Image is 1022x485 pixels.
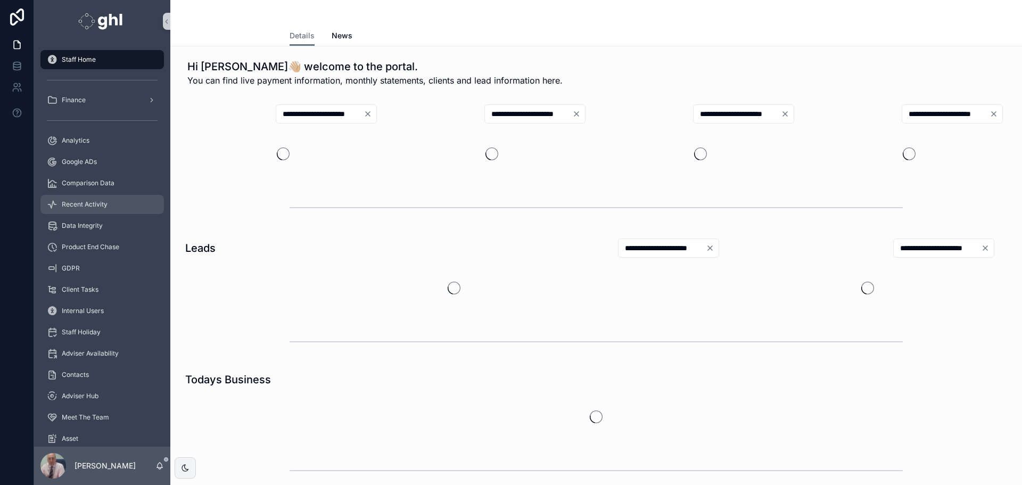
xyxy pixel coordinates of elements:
[62,307,104,315] span: Internal Users
[40,195,164,214] a: Recent Activity
[40,408,164,427] a: Meet The Team
[40,429,164,448] a: Asset
[332,30,352,41] span: News
[187,59,563,74] h1: Hi [PERSON_NAME]👋🏼 welcome to the portal.
[364,110,376,118] button: Clear
[187,74,563,87] span: You can find live payment information, monthly statements, clients and lead information here.
[981,244,994,252] button: Clear
[572,110,585,118] button: Clear
[62,243,119,251] span: Product End Chase
[40,50,164,69] a: Staff Home
[40,131,164,150] a: Analytics
[40,152,164,171] a: Google ADs
[40,237,164,257] a: Product End Chase
[62,349,119,358] span: Adviser Availability
[62,221,103,230] span: Data Integrity
[990,110,1002,118] button: Clear
[185,241,216,256] h1: Leads
[62,55,96,64] span: Staff Home
[62,136,89,145] span: Analytics
[40,91,164,110] a: Finance
[62,328,101,336] span: Staff Holiday
[40,174,164,193] a: Comparison Data
[40,323,164,342] a: Staff Holiday
[40,280,164,299] a: Client Tasks
[34,43,170,447] div: scrollable content
[62,371,89,379] span: Contacts
[40,216,164,235] a: Data Integrity
[62,413,109,422] span: Meet The Team
[75,461,136,471] p: [PERSON_NAME]
[706,244,719,252] button: Clear
[40,259,164,278] a: GDPR
[332,26,352,47] a: News
[62,158,97,166] span: Google ADs
[62,285,98,294] span: Client Tasks
[185,372,271,387] h1: Todays Business
[290,30,315,41] span: Details
[40,344,164,363] a: Adviser Availability
[62,264,80,273] span: GDPR
[62,200,108,209] span: Recent Activity
[62,96,86,104] span: Finance
[40,301,164,320] a: Internal Users
[78,13,126,30] img: App logo
[62,434,78,443] span: Asset
[290,26,315,46] a: Details
[62,392,98,400] span: Adviser Hub
[40,365,164,384] a: Contacts
[62,179,114,187] span: Comparison Data
[40,387,164,406] a: Adviser Hub
[781,110,794,118] button: Clear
